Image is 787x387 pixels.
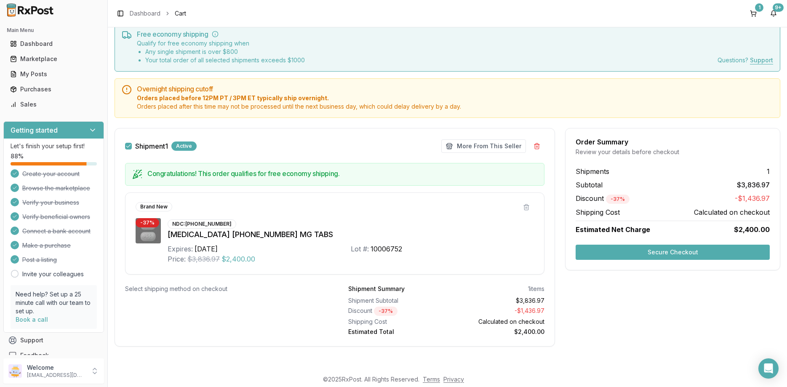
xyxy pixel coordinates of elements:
[145,48,305,56] li: Any single shipment is over $ 800
[10,70,97,78] div: My Posts
[10,40,97,48] div: Dashboard
[11,152,24,160] span: 88 %
[576,166,609,176] span: Shipments
[22,256,57,264] span: Post a listing
[22,227,91,235] span: Connect a bank account
[221,254,255,264] span: $2,400.00
[576,139,770,145] div: Order Summary
[22,198,79,207] span: Verify your business
[11,142,97,150] p: Let's finish your setup first!
[11,125,58,135] h3: Getting started
[737,180,770,190] span: $3,836.97
[3,52,104,66] button: Marketplace
[168,244,193,254] div: Expires:
[3,83,104,96] button: Purchases
[576,180,603,190] span: Subtotal
[168,254,186,264] div: Price:
[3,37,104,51] button: Dashboard
[3,348,104,363] button: Feedback
[441,139,526,153] button: More From This Seller
[136,218,161,243] img: Odefsey 200-25-25 MG TABS
[767,166,770,176] span: 1
[136,218,159,227] div: - 37 %
[374,307,398,316] div: - 37 %
[10,85,97,93] div: Purchases
[136,202,172,211] div: Brand New
[3,3,57,17] img: RxPost Logo
[135,143,168,149] label: Shipment 1
[348,328,443,336] div: Estimated Total
[20,351,49,360] span: Feedback
[576,225,650,234] span: Estimated Net Charge
[8,364,22,378] img: User avatar
[10,100,97,109] div: Sales
[137,94,773,102] span: Orders placed before 12PM PT / 3PM ET typically ship overnight.
[576,207,620,217] span: Shipping Cost
[718,56,773,64] div: Questions?
[3,333,104,348] button: Support
[16,316,48,323] a: Book a call
[147,170,537,177] h5: Congratulations! This order qualifies for free economy shipping.
[755,3,763,12] div: 1
[7,27,101,34] h2: Main Menu
[130,9,160,18] a: Dashboard
[758,358,779,379] div: Open Intercom Messenger
[10,55,97,63] div: Marketplace
[734,224,770,235] span: $2,400.00
[735,193,770,204] span: -$1,436.97
[351,244,369,254] div: Lot #:
[7,67,101,82] a: My Posts
[528,285,544,293] div: 1 items
[7,97,101,112] a: Sales
[22,213,90,221] span: Verify beneficial owners
[7,51,101,67] a: Marketplace
[168,229,534,240] div: [MEDICAL_DATA] [PHONE_NUMBER] MG TABS
[443,376,464,383] a: Privacy
[450,296,544,305] div: $3,836.97
[22,184,90,192] span: Browse the marketplace
[348,285,405,293] div: Shipment Summary
[576,194,630,203] span: Discount
[187,254,220,264] span: $3,836.97
[348,296,443,305] div: Shipment Subtotal
[125,285,321,293] div: Select shipping method on checkout
[168,219,236,229] div: NDC: [PHONE_NUMBER]
[22,241,71,250] span: Make a purchase
[576,245,770,260] button: Secure Checkout
[27,363,85,372] p: Welcome
[450,307,544,316] div: - $1,436.97
[576,148,770,156] div: Review your details before checkout
[348,307,443,316] div: Discount
[767,7,780,20] button: 9+
[747,7,760,20] button: 1
[137,85,773,92] h5: Overnight shipping cutoff
[7,36,101,51] a: Dashboard
[3,98,104,111] button: Sales
[137,31,773,37] h5: Free economy shipping
[773,3,784,12] div: 9+
[423,376,440,383] a: Terms
[22,170,80,178] span: Create your account
[137,102,773,111] span: Orders placed after this time may not be processed until the next business day, which could delay...
[606,195,630,204] div: - 37 %
[16,290,92,315] p: Need help? Set up a 25 minute call with our team to set up.
[3,67,104,81] button: My Posts
[450,318,544,326] div: Calculated on checkout
[195,244,218,254] div: [DATE]
[22,270,84,278] a: Invite your colleagues
[27,372,85,379] p: [EMAIL_ADDRESS][DOMAIN_NAME]
[694,207,770,217] span: Calculated on checkout
[7,82,101,97] a: Purchases
[450,328,544,336] div: $2,400.00
[130,9,186,18] nav: breadcrumb
[137,39,305,64] div: Qualify for free economy shipping when
[371,244,402,254] div: 10006752
[145,56,305,64] li: Your total order of all selected shipments exceeds $ 1000
[348,318,443,326] div: Shipping Cost
[171,141,197,151] div: Active
[175,9,186,18] span: Cart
